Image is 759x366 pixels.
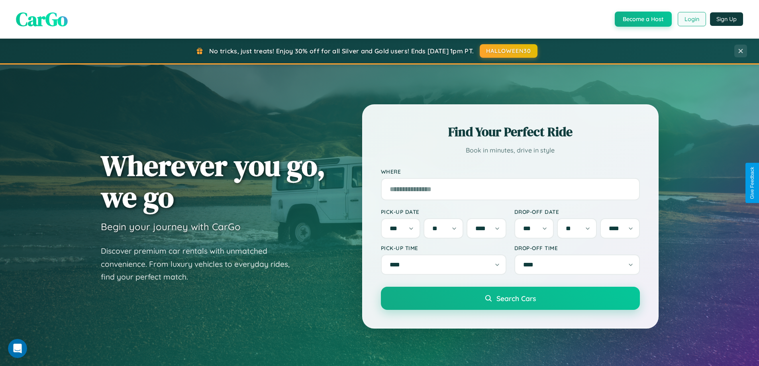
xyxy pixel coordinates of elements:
[480,44,537,58] button: HALLOWEEN30
[678,12,706,26] button: Login
[381,208,506,215] label: Pick-up Date
[514,245,640,251] label: Drop-off Time
[381,123,640,141] h2: Find Your Perfect Ride
[749,167,755,199] div: Give Feedback
[381,245,506,251] label: Pick-up Time
[101,221,241,233] h3: Begin your journey with CarGo
[381,145,640,156] p: Book in minutes, drive in style
[16,6,68,32] span: CarGo
[615,12,672,27] button: Become a Host
[496,294,536,303] span: Search Cars
[209,47,474,55] span: No tricks, just treats! Enjoy 30% off for all Silver and Gold users! Ends [DATE] 1pm PT.
[101,150,326,213] h1: Wherever you go, we go
[101,245,300,284] p: Discover premium car rentals with unmatched convenience. From luxury vehicles to everyday rides, ...
[514,208,640,215] label: Drop-off Date
[8,339,27,358] iframe: Intercom live chat
[381,168,640,175] label: Where
[381,287,640,310] button: Search Cars
[710,12,743,26] button: Sign Up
